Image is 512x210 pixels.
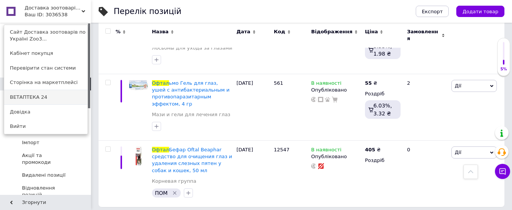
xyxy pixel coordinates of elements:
span: Ціна [365,28,378,35]
span: 6.03%, 3.32 ₴ [373,103,392,116]
span: ьмо Гель для глаз, ушей с антибактериальным и противопаразитарным эффектом, 4 гр [152,80,230,107]
span: Дії [455,83,461,89]
a: Вийти [4,119,88,134]
span: Назва [152,28,169,35]
div: Перелік позицій [114,8,182,16]
a: ОфталБефар Oftal Beaphar средство для очищения глаз и удаления слезных пятен у собак и кошек, 50 мл [152,147,232,173]
span: Офтал [152,80,169,86]
span: Дії [455,149,461,155]
span: 12547 [274,147,289,152]
button: Чат з покупцем [495,164,510,179]
a: Офтальмо Гель для глаз, ушей с антибактериальным и противопаразитарным эффектом, 4 гр [152,80,230,107]
span: % [116,28,121,35]
div: Роздріб [365,90,401,97]
span: В наявності [311,147,341,155]
div: Опубліковано [311,153,361,160]
span: Бефар Oftal Beaphar средство для очищения глаз и удаления слезных пятен у собак и кошек, 50 мл [152,147,232,173]
span: Експорт [422,9,443,14]
img: Офтальмо Гель для глаз, ушей с антибактериальным и противопаразитарным эффектом, 4 гр [129,80,148,90]
div: ₴ [365,80,377,87]
img: Офтал Бефар Oftal Beaphar средство для очищения глаз и удаления слезных пятен у собак и кошек, 50 мл [129,146,148,166]
span: В наявності [311,80,341,88]
a: ВЕТАПТЕКА 24 [4,90,88,104]
b: 405 [365,147,375,152]
span: Відновлення позицій [22,185,70,198]
span: Видалені позиції [22,172,66,179]
div: Роздріб [365,157,401,164]
span: Код [274,28,285,35]
span: Дата [236,28,251,35]
span: Акції та промокоди [22,152,70,166]
div: Ваш ID: 3036538 [25,11,56,18]
svg: Видалити мітку [172,190,178,196]
div: 2 [402,74,449,141]
span: ПОМ [155,190,168,196]
span: Відображення [311,28,352,35]
b: 55 [365,80,372,86]
div: Опубліковано [311,87,361,93]
button: Експорт [416,6,449,17]
span: Доставка зоотоварів по Україні Zoo365. Ветаптека. [25,5,81,11]
span: 561 [274,80,283,86]
a: Мази и гели для лечения глаз [152,111,230,118]
span: Імпорт [22,139,39,146]
a: Лосьоны для ухода за глазами [152,45,232,51]
span: Замовлення [407,28,440,42]
div: 5% [498,67,510,72]
span: 3.53%, 1.98 ₴ [373,43,392,57]
a: Перевірити стан системи [4,61,88,75]
a: Сайт Доставка зоотоварів по Україні Zoo3... [4,25,88,46]
div: 0 [402,140,449,207]
a: Сторінка на маркетплейсі [4,75,88,90]
span: Офтал [152,147,169,152]
div: ₴ [365,146,380,153]
a: Корневая группа [152,178,196,185]
a: Кабінет покупця [4,46,88,61]
a: Довідка [4,105,88,119]
span: Додати товар [462,9,498,14]
button: Додати товар [456,6,504,17]
div: [DATE] [235,140,272,207]
div: [DATE] [235,74,272,141]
